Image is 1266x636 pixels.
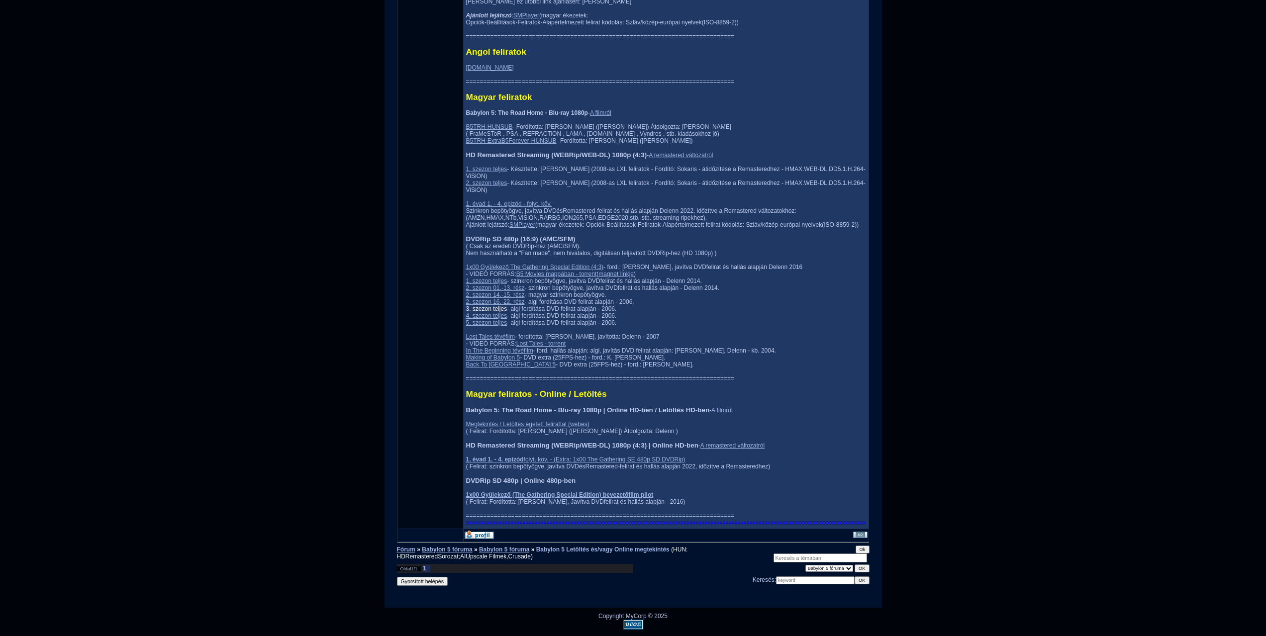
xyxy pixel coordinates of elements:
a: Megtekintés / Letöltés égetett felirattal (webes) [466,421,589,428]
input: OK [855,564,869,572]
a: 2. szezon 01.-13. rész [466,284,525,291]
img: Fel [853,532,868,538]
a: Babylon 5 fóruma [479,546,529,553]
a: Babylon 5 Letöltés és/vagy Online megtekintés [536,546,670,553]
input: OK [855,576,869,584]
a: SMPlayer [513,12,539,19]
b: HD Remastered Streaming (WEBRip/WEB-DL) 1080p (4:3) | Online HD-ben [466,442,698,449]
a: 2. szezon 16.-22. rész [466,298,525,305]
i: Ajánlott lejátszó [466,12,512,19]
a: 1x00 Gyülekező The Gathering Special Edition (4:3) [466,264,604,271]
a: [DOMAIN_NAME] [466,64,514,71]
span: Angol feliratok [466,47,526,57]
span: 1 [415,566,417,571]
a: magnet linkje [598,271,634,277]
a: B5 Movies mappában - torrent [516,271,596,277]
a: Back To [GEOGRAPHIC_DATA] 5 [466,361,556,368]
a: 1. szezon teljes [466,166,507,173]
input: Gyorsított belépés [397,577,448,586]
b: 1. évad 1. - 4. epizód [466,456,524,463]
b: DVDRip SD 480p | Online 480p-ben [466,477,576,484]
b: Babylon 5: The Road Home - Blu-ray 1080p | Online HD-ben / Letöltés HD-ben [466,406,710,414]
li: 1 [423,565,430,572]
a: B5TRH-ExtraB5Forever-HUNSUB [466,137,557,144]
img: Felhasználó profilja [465,530,494,539]
a: Babylon 5 fóruma [422,546,472,553]
a: 2. szezon teljes [466,180,507,186]
a: A filmről [711,407,733,414]
span: Magyar feliratok [466,92,532,102]
a: Lost Tales tévéfilm [466,333,515,340]
a: 4. szezon teljes [466,312,507,319]
a: B5TRH-HUNSUB [466,123,513,130]
li: Oldal / [397,566,421,571]
a: A filmről [590,109,611,116]
a: 3. szezon teljes [466,305,507,312]
a: A remastered változatról [649,152,713,159]
a: 5. szezon teljes [466,319,507,326]
input: keyword [776,576,855,584]
a: 2. szezon 14.-15. rész [466,291,525,298]
a: A remastered változatról [700,442,765,449]
span: » [417,546,420,553]
td: Keresés: [753,576,870,586]
span: » [531,546,535,553]
a: In The Beginning tévéfilm [466,347,533,354]
b: DVDRip SD 480p (16:9) (AMC/SFM) [466,235,576,243]
a: 1x00 Gyülekező (The Gathering Special Edition) bevezetőfilm pilot [466,491,654,498]
span: » [474,546,478,553]
a: 1. évad 1. - 4. epizód - folyt. köv. [466,200,552,207]
span: xxxxxxxxxxxxxxxxxxxxxxxxxxxxxxxxxxxxxxxxxxxxxxxxxxxxxxxxxxxxxxxxxxxxxxxxxxxxxxxxxxxxxxxxxxxxxxxxx... [466,519,866,526]
a: 1. évad 1. - 4. epizódfolyt. köv. - (Extra: 1x00 The Gathering SE 480p SD DVDRip) [466,456,685,463]
span: (HUN: HDRemasteredSorozat;AIUpscale Filmek,Crusade) [397,546,688,560]
input: Ok [856,545,870,553]
input: Keresés a témában [774,553,867,562]
b: Babylon 5: The Road Home - Blu-ray 1080p [466,109,588,116]
a: Fórum [397,546,415,553]
a: Making of Babylon 5 [466,354,520,361]
a: 1. szezon teljes [466,277,507,284]
a: SMPlayer [509,221,535,228]
a: Lost Tales - torrent [516,340,566,347]
b: HD Remastered Streaming (WEBRip/WEB-DL) 1080p (4:3) [466,151,647,159]
span: Magyar feliratos - Online / Letöltés [466,389,607,399]
span: 1 [411,566,413,571]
